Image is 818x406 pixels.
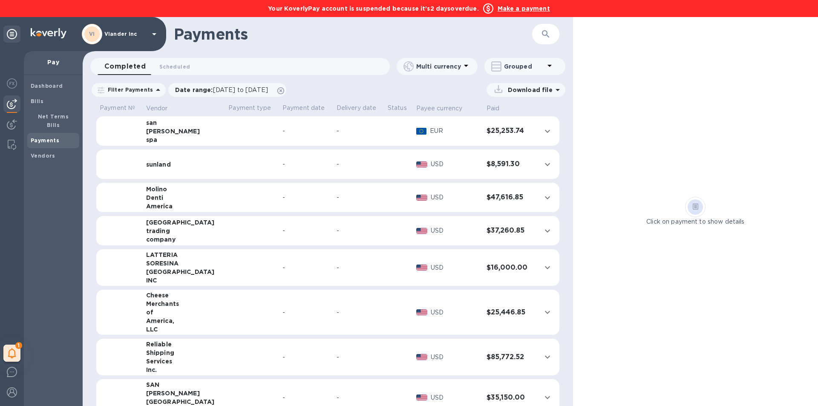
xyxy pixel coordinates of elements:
img: Logo [31,28,66,38]
div: - [282,226,330,235]
img: USD [416,309,428,315]
h3: $25,446.85 [487,308,534,317]
h3: $37,260.85 [487,227,534,235]
b: Payments [31,137,59,144]
div: Inc. [146,366,222,374]
p: USD [431,393,480,402]
div: SORESINA [146,259,222,268]
img: USD [416,228,428,234]
p: Download file [504,86,553,94]
p: USD [431,353,480,362]
div: Cheese [146,291,222,299]
b: Bills [31,98,43,104]
div: Date range:[DATE] to [DATE] [168,83,286,97]
b: Net Terms Bills [38,113,69,128]
h3: $47,616.85 [487,193,534,202]
p: Vendor [146,104,168,113]
h3: $16,000.00 [487,264,534,272]
div: company [146,235,222,244]
p: Payment № [100,104,139,112]
div: - [282,308,330,317]
div: SAN [146,380,222,389]
div: - [337,226,381,235]
div: of [146,308,222,317]
div: san [146,118,222,127]
h3: $8,591.30 [487,160,534,168]
p: Payment date [282,104,330,112]
b: Make a payment [498,5,550,12]
div: Denti [146,193,222,202]
span: Payee currency [416,104,474,113]
button: expand row [541,158,554,171]
img: USD [416,161,428,167]
div: [GEOGRAPHIC_DATA] [146,397,222,406]
p: Multi currency [416,62,461,71]
button: expand row [541,351,554,363]
p: Click on payment to show details [646,217,744,226]
p: USD [431,160,480,169]
p: USD [431,308,480,317]
p: USD [431,263,480,272]
b: Your KoverlyPay account is suspended because it’s 2 days overdue. [268,5,478,12]
div: trading [146,227,222,235]
h3: $35,150.00 [487,394,534,402]
div: LATTERIA [146,251,222,259]
div: LLC [146,325,222,334]
button: expand row [541,191,554,204]
div: Reliable [146,340,222,348]
button: expand row [541,306,554,319]
p: Viander inc [104,31,147,37]
p: Delivery date [337,104,381,112]
div: - [337,393,381,402]
p: EUR [430,127,480,135]
div: - [337,193,381,202]
p: Date range : [175,86,272,94]
div: INC [146,276,222,285]
p: USD [431,226,480,235]
span: Completed [104,60,146,72]
div: sunland [146,160,222,169]
button: expand row [541,225,554,237]
div: Molino [146,185,222,193]
div: - [337,127,381,135]
p: Paid [487,104,500,113]
p: Payee currency [416,104,463,113]
p: Status [388,104,409,112]
div: - [282,263,330,272]
div: Services [146,357,222,366]
img: USD [416,265,428,271]
b: Dashboard [31,83,63,89]
span: [DATE] to [DATE] [213,86,268,93]
b: VI [89,31,95,37]
div: - [337,263,381,272]
h3: $85,772.52 [487,353,534,361]
p: Filter Payments [104,86,153,93]
p: Payment type [228,104,276,112]
p: Pay [31,58,76,66]
div: America [146,202,222,210]
div: - [282,393,330,402]
div: spa [146,135,222,144]
h1: Payments [174,25,532,43]
div: - [282,193,330,202]
img: USD [416,394,428,400]
span: Scheduled [159,62,190,71]
div: - [337,160,381,169]
button: expand row [541,261,554,274]
p: USD [431,193,480,202]
div: Unpin categories [3,26,20,43]
div: [GEOGRAPHIC_DATA] [146,218,222,227]
div: Merchants [146,299,222,308]
b: Vendors [31,153,55,159]
span: Paid [487,104,511,113]
img: Foreign exchange [7,78,17,89]
div: [GEOGRAPHIC_DATA] [146,268,222,276]
button: expand row [541,391,554,404]
div: America, [146,317,222,325]
div: [PERSON_NAME] [146,389,222,397]
div: - [282,353,330,362]
button: expand row [541,125,554,138]
div: - [282,160,330,169]
p: Grouped [504,62,544,71]
span: 1 [15,342,22,349]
